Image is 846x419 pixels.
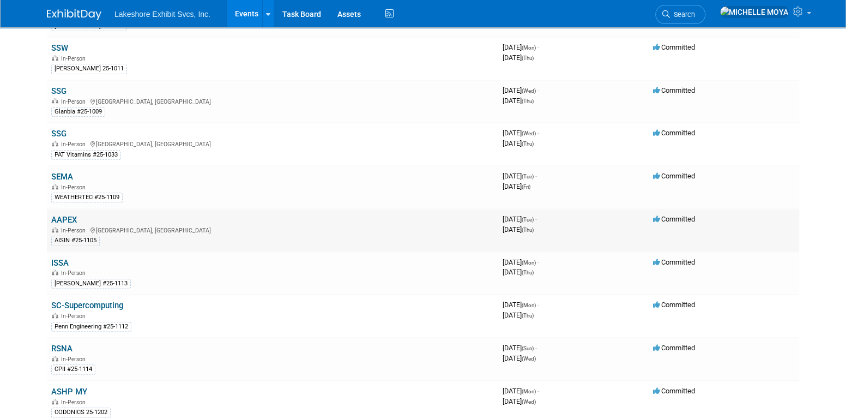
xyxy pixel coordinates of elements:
[503,129,539,137] span: [DATE]
[653,215,695,223] span: Committed
[522,313,534,319] span: (Thu)
[522,399,536,405] span: (Wed)
[653,86,695,94] span: Committed
[51,236,100,246] div: AISIN #25-1105
[503,86,539,94] span: [DATE]
[670,10,695,19] span: Search
[61,227,89,234] span: In-Person
[51,408,111,417] div: CODONICS 25-1202
[537,301,539,309] span: -
[503,354,536,362] span: [DATE]
[51,150,121,160] div: PAT Vitamins #25-1033
[535,344,537,352] span: -
[535,172,537,180] span: -
[61,98,89,105] span: In-Person
[52,270,58,275] img: In-Person Event
[522,45,536,51] span: (Mon)
[522,130,536,136] span: (Wed)
[61,270,89,277] span: In-Person
[653,301,695,309] span: Committed
[503,97,534,105] span: [DATE]
[522,388,536,394] span: (Mon)
[51,43,68,53] a: SSW
[522,184,530,190] span: (Fri)
[522,227,534,233] span: (Thu)
[51,322,131,332] div: Penn Engineering #25-1112
[522,141,534,147] span: (Thu)
[51,258,69,268] a: ISSA
[653,344,695,352] span: Committed
[61,356,89,363] span: In-Person
[522,345,534,351] span: (Sun)
[653,172,695,180] span: Committed
[653,129,695,137] span: Committed
[653,43,695,51] span: Committed
[503,311,534,319] span: [DATE]
[51,107,105,117] div: Glanbia #25-1009
[52,184,58,189] img: In-Person Event
[503,344,537,352] span: [DATE]
[522,217,534,223] span: (Tue)
[52,98,58,104] img: In-Person Event
[61,399,89,406] span: In-Person
[503,172,537,180] span: [DATE]
[537,387,539,395] span: -
[51,139,494,148] div: [GEOGRAPHIC_DATA], [GEOGRAPHIC_DATA]
[51,97,494,105] div: [GEOGRAPHIC_DATA], [GEOGRAPHIC_DATA]
[52,313,58,318] img: In-Person Event
[51,86,67,96] a: SSG
[503,397,536,405] span: [DATE]
[51,215,77,225] a: AAPEX
[503,225,534,234] span: [DATE]
[653,387,695,395] span: Committed
[503,53,534,62] span: [DATE]
[503,387,539,395] span: [DATE]
[61,141,89,148] span: In-Person
[61,313,89,320] span: In-Person
[52,227,58,232] img: In-Person Event
[52,141,58,146] img: In-Person Event
[522,260,536,266] span: (Mon)
[720,6,789,18] img: MICHELLE MOYA
[51,279,131,289] div: [PERSON_NAME] #25-1113
[51,301,123,310] a: SC-Supercomputing
[522,270,534,276] span: (Thu)
[51,225,494,234] div: [GEOGRAPHIC_DATA], [GEOGRAPHIC_DATA]
[503,268,534,276] span: [DATE]
[51,129,67,139] a: SSG
[503,43,539,51] span: [DATE]
[522,356,536,362] span: (Wed)
[503,139,534,147] span: [DATE]
[522,88,536,94] span: (Wed)
[61,55,89,62] span: In-Person
[522,302,536,308] span: (Mon)
[653,258,695,266] span: Committed
[503,215,537,223] span: [DATE]
[51,364,95,374] div: CPII #25-1114
[52,55,58,61] img: In-Person Event
[51,387,87,397] a: ASHP MY
[537,86,539,94] span: -
[537,43,539,51] span: -
[522,55,534,61] span: (Thu)
[47,9,101,20] img: ExhibitDay
[61,184,89,191] span: In-Person
[51,172,73,182] a: SEMA
[535,215,537,223] span: -
[51,193,123,202] div: WEATHERTEC #25-1109
[52,399,58,404] img: In-Person Event
[51,344,72,354] a: RSNA
[114,10,210,19] span: Lakeshore Exhibit Svcs, Inc.
[503,301,539,309] span: [DATE]
[522,98,534,104] span: (Thu)
[655,5,705,24] a: Search
[51,64,127,74] div: [PERSON_NAME] 25-1011
[522,173,534,179] span: (Tue)
[503,258,539,266] span: [DATE]
[537,258,539,266] span: -
[52,356,58,361] img: In-Person Event
[537,129,539,137] span: -
[503,182,530,190] span: [DATE]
